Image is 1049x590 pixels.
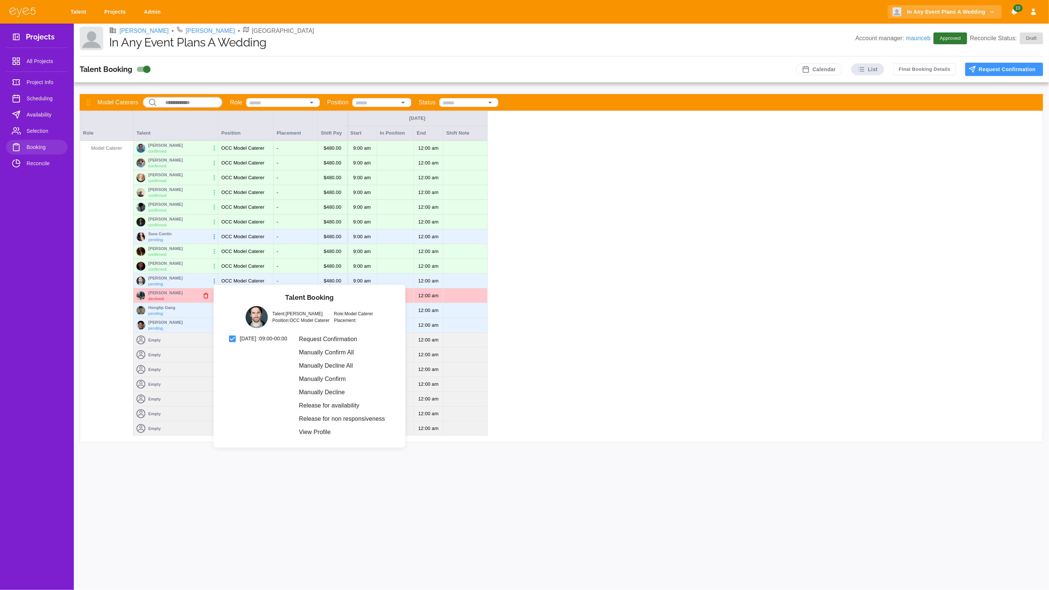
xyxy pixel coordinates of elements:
[246,306,268,328] img: 83e41d60-29e5-11f0-9cac-2be69bdfcf08
[293,333,391,346] li: Request Confirmation
[272,317,329,324] p: Position: OCC Model Caterer
[293,359,391,372] li: Manually Decline All
[293,346,391,359] li: Manually Confirm All
[293,372,391,386] li: Manually Confirm
[293,412,391,426] li: Release for non responsiveness
[334,317,373,324] p: Placement:
[334,310,373,317] p: Role: Model Caterer
[293,386,391,399] li: Manually Decline
[293,426,391,439] li: View Profile
[293,399,391,412] li: Release for availability
[285,294,334,302] h6: Talent Booking
[240,335,287,343] h6: [DATE] : 09:00 - 00:00
[272,310,329,317] p: Talent: [PERSON_NAME]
